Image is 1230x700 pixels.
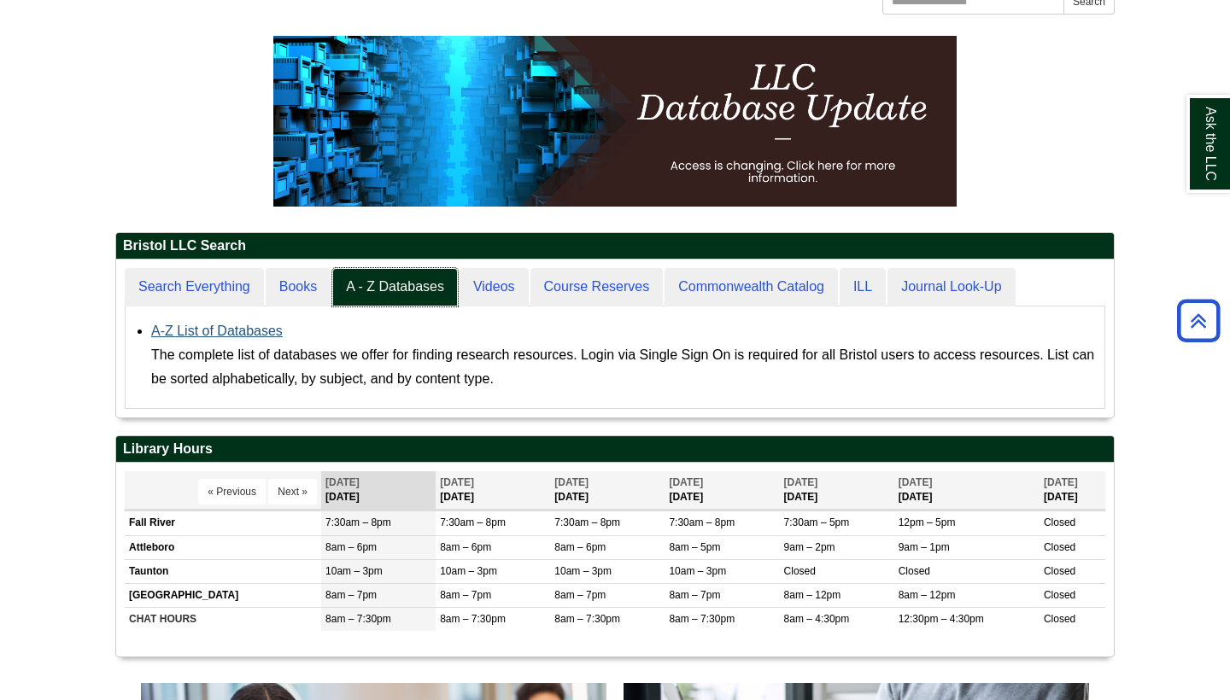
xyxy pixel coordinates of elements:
[784,613,850,625] span: 8am – 4:30pm
[554,613,620,625] span: 8am – 7:30pm
[1171,309,1226,332] a: Back to Top
[268,479,317,505] button: Next »
[1044,589,1075,601] span: Closed
[321,471,436,510] th: [DATE]
[899,565,930,577] span: Closed
[125,511,321,535] td: Fall River
[669,565,726,577] span: 10am – 3pm
[1044,516,1075,528] span: Closed
[436,471,550,510] th: [DATE]
[325,541,377,553] span: 8am – 6pm
[125,607,321,631] td: CHAT HOURS
[530,268,664,306] a: Course Reserves
[332,268,458,306] a: A - Z Databases
[665,471,779,510] th: [DATE]
[554,541,606,553] span: 8am – 6pm
[899,613,984,625] span: 12:30pm – 4:30pm
[116,436,1114,463] h2: Library Hours
[266,268,331,306] a: Books
[325,476,360,488] span: [DATE]
[273,36,957,207] img: HTML tutorial
[669,476,703,488] span: [DATE]
[899,476,933,488] span: [DATE]
[325,589,377,601] span: 8am – 7pm
[116,233,1114,260] h2: Bristol LLC Search
[894,471,1040,510] th: [DATE]
[550,471,665,510] th: [DATE]
[669,613,735,625] span: 8am – 7:30pm
[460,268,529,306] a: Videos
[784,541,835,553] span: 9am – 2pm
[440,613,506,625] span: 8am – 7:30pm
[125,535,321,559] td: Attleboro
[554,476,589,488] span: [DATE]
[899,516,956,528] span: 12pm – 5pm
[325,516,391,528] span: 7:30am – 8pm
[899,541,950,553] span: 9am – 1pm
[125,268,264,306] a: Search Everything
[780,471,894,510] th: [DATE]
[1040,471,1105,510] th: [DATE]
[899,589,956,601] span: 8am – 12pm
[784,516,850,528] span: 7:30am – 5pm
[151,343,1096,391] div: The complete list of databases we offer for finding research resources. Login via Single Sign On ...
[554,589,606,601] span: 8am – 7pm
[1044,541,1075,553] span: Closed
[669,516,735,528] span: 7:30am – 8pm
[440,565,497,577] span: 10am – 3pm
[554,516,620,528] span: 7:30am – 8pm
[1044,613,1075,625] span: Closed
[125,559,321,583] td: Taunton
[198,479,266,505] button: « Previous
[669,589,720,601] span: 8am – 7pm
[125,583,321,607] td: [GEOGRAPHIC_DATA]
[669,541,720,553] span: 8am – 5pm
[440,541,491,553] span: 8am – 6pm
[784,589,841,601] span: 8am – 12pm
[887,268,1015,306] a: Journal Look-Up
[784,565,816,577] span: Closed
[325,565,383,577] span: 10am – 3pm
[784,476,818,488] span: [DATE]
[325,613,391,625] span: 8am – 7:30pm
[1044,476,1078,488] span: [DATE]
[665,268,838,306] a: Commonwealth Catalog
[440,516,506,528] span: 7:30am – 8pm
[151,324,283,338] a: A-Z List of Databases
[440,476,474,488] span: [DATE]
[440,589,491,601] span: 8am – 7pm
[1044,565,1075,577] span: Closed
[554,565,612,577] span: 10am – 3pm
[840,268,886,306] a: ILL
